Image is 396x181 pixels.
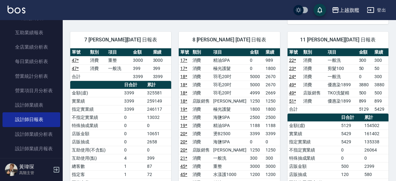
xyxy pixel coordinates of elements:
[191,162,212,170] td: 消費
[212,130,248,138] td: 燙B2500
[264,170,280,178] td: 1200
[70,105,123,113] td: 指定實業績
[264,56,280,64] td: 989
[288,121,340,130] td: 金額(虛)
[70,48,88,56] th: 單號
[373,48,388,56] th: 業績
[288,130,340,138] td: 實業績
[145,97,171,105] td: 259149
[191,97,212,105] td: 店販銷售
[248,170,264,178] td: 1200
[288,162,340,170] td: 店販金額
[70,130,123,138] td: 店販金額
[70,154,123,162] td: 互助使用(點)
[363,162,388,170] td: 2399
[3,127,60,141] a: 設計師業績分析表
[107,64,131,72] td: 一般洗
[340,130,363,138] td: 5429
[212,162,248,170] td: 重整
[107,48,131,56] th: 項目
[248,146,264,154] td: 1250
[248,105,264,113] td: 1800
[78,37,164,43] span: 7 [PERSON_NAME][DATE] 日報表
[264,81,280,89] td: 2670
[145,81,171,89] th: 累計
[248,113,264,121] td: 2500
[326,56,357,64] td: 一般洗
[373,89,388,97] td: 500
[326,97,357,105] td: 優惠染1899
[179,48,191,56] th: 單號
[151,56,172,64] td: 3000
[326,81,357,89] td: 優惠染1899
[70,113,123,121] td: 不指定實業績
[357,72,373,81] td: 0
[212,121,248,130] td: 精油SPA
[3,40,60,54] a: 全店業績分析表
[70,121,123,130] td: 特殊抽成業績
[248,48,264,56] th: 金額
[70,48,171,81] table: a dense table
[212,154,248,162] td: 一般洗
[302,64,326,72] td: 消費
[123,81,146,89] th: 日合計
[131,48,151,56] th: 金額
[363,146,388,154] td: 26064
[5,163,18,176] img: Person
[88,64,107,72] td: 消費
[339,6,359,14] div: 上越旗艦
[212,56,248,64] td: 精油SPA
[123,105,146,113] td: 3399
[70,72,88,81] td: 合計
[123,97,146,105] td: 3399
[373,64,388,72] td: 50
[357,89,373,97] td: 500
[264,97,280,105] td: 1250
[248,56,264,64] td: 0
[3,112,60,127] a: 設計師日報表
[357,97,373,105] td: 899
[123,170,146,178] td: 1
[363,130,388,138] td: 161402
[145,113,171,121] td: 13032
[264,105,280,113] td: 1800
[191,130,212,138] td: 消費
[302,72,326,81] td: 消費
[3,54,60,69] a: 每日業績分析表
[288,138,340,146] td: 指定實業績
[248,154,264,162] td: 300
[191,89,212,97] td: 消費
[123,138,146,146] td: 0
[288,154,340,162] td: 特殊抽成業績
[264,89,280,97] td: 2669
[248,162,264,170] td: 3000
[151,48,172,56] th: 業績
[212,72,248,81] td: 羽毛20吋
[357,56,373,64] td: 300
[123,130,146,138] td: 0
[212,81,248,89] td: 羽毛20吋
[191,154,212,162] td: 消費
[145,162,171,170] td: 87
[123,89,146,97] td: 3399
[212,89,248,97] td: 羽毛20吋
[191,64,212,72] td: 消費
[191,72,212,81] td: 消費
[363,170,388,178] td: 580
[373,56,388,64] td: 300
[19,164,51,170] h5: 黃瑋琛
[3,83,60,98] a: 營業項目月分析表
[302,97,326,105] td: 消費
[107,56,131,64] td: 重整
[264,113,280,121] td: 2500
[326,48,357,56] th: 項目
[212,97,248,105] td: [PERSON_NAME]
[340,170,363,178] td: 120
[145,130,171,138] td: 10651
[264,48,280,56] th: 業績
[123,146,146,154] td: 0
[248,97,264,105] td: 1250
[264,72,280,81] td: 2670
[363,121,388,130] td: 154502
[264,121,280,130] td: 1188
